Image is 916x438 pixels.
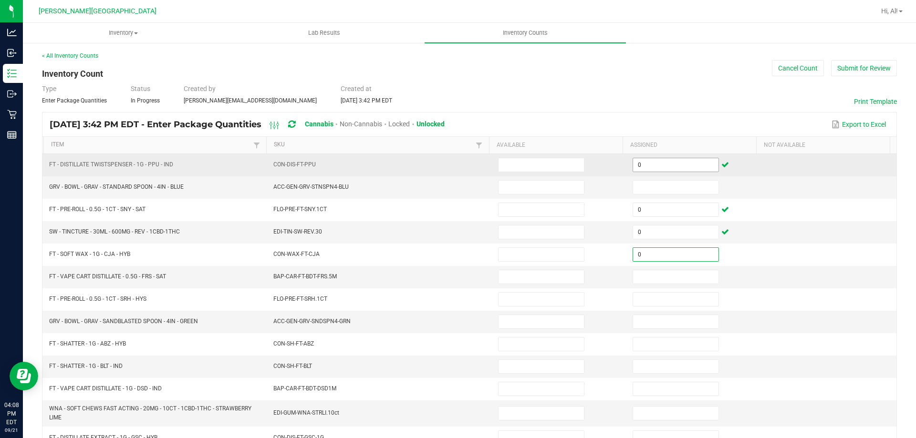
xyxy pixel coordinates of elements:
a: Inventory [23,23,224,43]
a: < All Inventory Counts [42,52,98,59]
span: Created by [184,85,216,92]
span: CON-DIS-FT-PPU [273,161,316,168]
span: ACC-GEN-GRV-SNDSPN4-GRN [273,318,351,325]
span: Hi, Al! [881,7,898,15]
span: Non-Cannabis [340,120,382,128]
span: GRV - BOWL - GRAV - SANDBLASTED SPOON - 4IN - GREEN [49,318,198,325]
span: CON-SH-FT-ABZ [273,340,314,347]
inline-svg: Reports [7,130,17,140]
span: SW - TINCTURE - 30ML - 600MG - REV - 1CBD-1THC [49,228,180,235]
span: FT - VAPE CART DISTILLATE - 1G - DSD - IND [49,385,162,392]
a: Inventory Counts [425,23,625,43]
span: FT - VAPE CART DISTILLATE - 0.5G - FRS - SAT [49,273,166,280]
span: Unlocked [416,120,445,128]
inline-svg: Retail [7,110,17,119]
span: FT - SHATTER - 1G - ABZ - HYB [49,340,126,347]
span: Inventory [23,29,223,37]
span: FT - PRE-ROLL - 0.5G - 1CT - SRH - HYS [49,295,146,302]
th: Available [489,137,623,154]
span: ACC-GEN-GRV-STNSPN4-BLU [273,183,349,190]
span: In Progress [131,97,160,104]
span: FLO-PRE-FT-SNY.1CT [273,206,327,213]
span: CON-WAX-FT-CJA [273,251,320,257]
inline-svg: Inventory [7,69,17,78]
p: 04:08 PM EDT [4,401,19,427]
span: Enter Package Quantities [42,97,107,104]
span: Inventory Count [42,69,103,79]
button: Submit for Review [831,60,897,76]
span: FT - SHATTER - 1G - BLT - IND [49,363,123,369]
th: Not Available [756,137,890,154]
a: SKUSortable [274,141,473,149]
a: Lab Results [224,23,425,43]
button: Cancel Count [772,60,824,76]
span: Type [42,85,56,92]
button: Export to Excel [829,116,888,132]
p: 09/21 [4,427,19,434]
inline-svg: Outbound [7,89,17,99]
span: Status [131,85,150,92]
span: BAP-CAR-FT-BDT-FRS.5M [273,273,337,280]
span: FLO-PRE-FT-SRH.1CT [273,295,327,302]
a: Filter [251,139,262,151]
div: [DATE] 3:42 PM EDT - Enter Package Quantities [50,116,452,133]
inline-svg: Inbound [7,48,17,58]
span: [PERSON_NAME][GEOGRAPHIC_DATA] [39,7,156,15]
span: Lab Results [295,29,353,37]
span: FT - PRE-ROLL - 0.5G - 1CT - SNY - SAT [49,206,146,213]
span: FT - SOFT WAX - 1G - CJA - HYB [49,251,130,257]
span: Inventory Counts [490,29,561,37]
iframe: Resource center [10,362,38,390]
inline-svg: Analytics [7,28,17,37]
span: GRV - BOWL - GRAV - STANDARD SPOON - 4IN - BLUE [49,183,184,190]
a: Filter [473,139,485,151]
span: Created at [341,85,372,92]
th: Assigned [623,137,756,154]
span: BAP-CAR-FT-BDT-DSD1M [273,385,336,392]
button: Print Template [854,97,897,106]
span: CON-SH-FT-BLT [273,363,312,369]
span: EDI-GUM-WNA-STRLI.10ct [273,409,339,416]
a: ItemSortable [51,141,250,149]
span: EDI-TIN-SW-REV.30 [273,228,322,235]
span: WNA - SOFT CHEWS FAST ACTING - 20MG - 10CT - 1CBD-1THC - STRAWBERRY LIME [49,405,251,421]
span: [DATE] 3:42 PM EDT [341,97,392,104]
span: Cannabis [305,120,333,128]
span: FT - DISTILLATE TWISTSPENSER - 1G - PPU - IND [49,161,173,168]
span: [PERSON_NAME][EMAIL_ADDRESS][DOMAIN_NAME] [184,97,317,104]
span: Locked [388,120,410,128]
